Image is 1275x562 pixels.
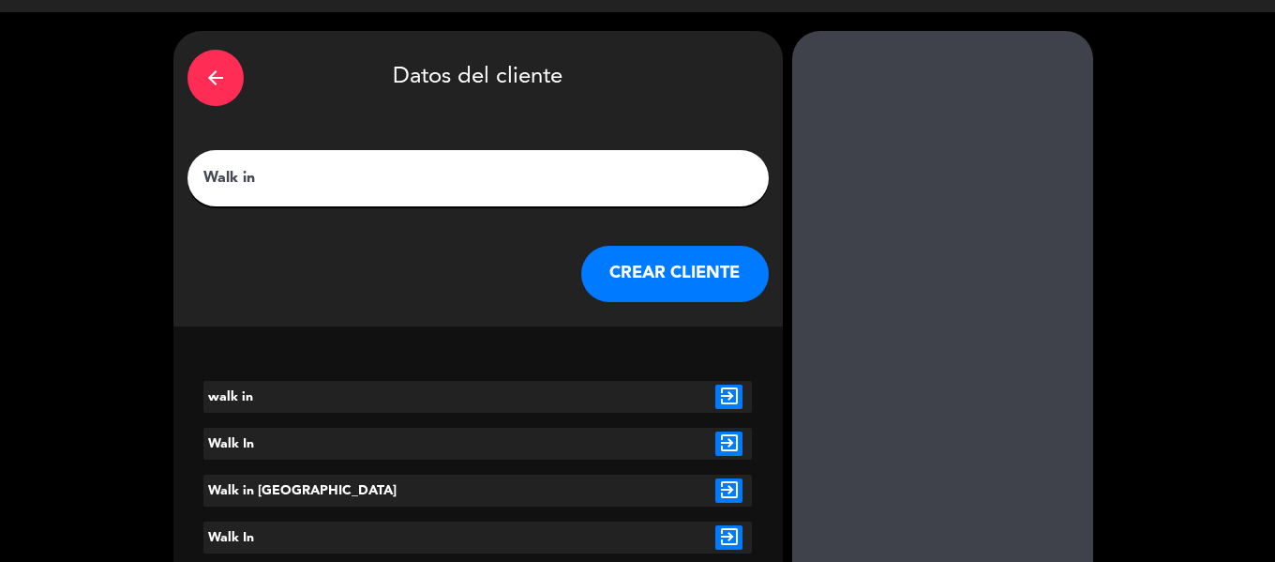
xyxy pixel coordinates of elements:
div: walk in [203,381,432,413]
button: CREAR CLIENTE [581,246,769,302]
i: exit_to_app [715,525,742,550]
div: Walk in [GEOGRAPHIC_DATA] [203,475,432,507]
div: Walk In [203,522,432,554]
input: Escriba nombre, correo electrónico o número de teléfono... [202,165,755,191]
i: exit_to_app [715,432,742,456]
i: exit_to_app [715,385,742,409]
div: Walk In [203,428,432,460]
i: exit_to_app [715,478,742,503]
i: arrow_back [204,67,227,89]
div: Datos del cliente [187,45,769,111]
